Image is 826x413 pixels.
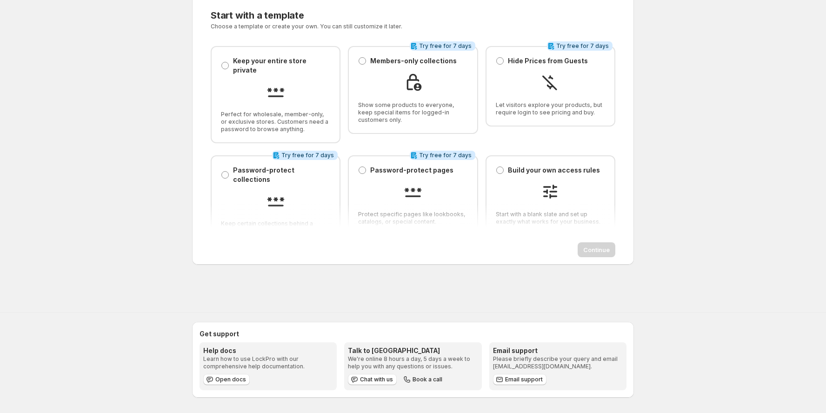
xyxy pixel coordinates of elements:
p: We're online 8 hours a day, 5 days a week to help you with any questions or issues. [348,355,478,370]
p: Learn how to use LockPro with our comprehensive help documentation. [203,355,333,370]
span: Start with a template [211,10,304,21]
h2: Get support [200,329,626,339]
p: Keep your entire store private [233,56,330,75]
span: Protect specific pages like lookbooks, catalogs, or special content. [358,211,467,226]
span: Open docs [215,376,246,383]
h3: Talk to [GEOGRAPHIC_DATA] [348,346,478,355]
img: Build your own access rules [541,182,560,201]
button: Book a call [400,374,446,385]
span: Try free for 7 days [419,152,472,159]
span: Start with a blank slate and set up exactly what works for your business. [496,211,605,226]
p: Password-protect collections [233,166,330,184]
img: Members-only collections [404,73,422,92]
span: Book a call [413,376,442,383]
button: Chat with us [348,374,397,385]
p: Build your own access rules [508,166,600,175]
img: Keep your entire store private [266,82,285,101]
p: Members-only collections [370,56,457,66]
a: Email support [493,374,546,385]
span: Keep certain collections behind a password while the rest of your store is open. [221,220,330,242]
a: Open docs [203,374,250,385]
span: Chat with us [360,376,393,383]
h3: Email support [493,346,623,355]
span: Let visitors explore your products, but require login to see pricing and buy. [496,101,605,116]
img: Password-protect collections [266,192,285,210]
p: Password-protect pages [370,166,453,175]
p: Choose a template or create your own. You can still customize it later. [211,23,505,30]
h3: Help docs [203,346,333,355]
p: Please briefly describe your query and email [EMAIL_ADDRESS][DOMAIN_NAME]. [493,355,623,370]
span: Try free for 7 days [556,42,609,50]
span: Try free for 7 days [281,152,334,159]
span: Email support [505,376,543,383]
span: Perfect for wholesale, member-only, or exclusive stores. Customers need a password to browse anyt... [221,111,330,133]
img: Password-protect pages [404,182,422,201]
img: Hide Prices from Guests [541,73,560,92]
p: Hide Prices from Guests [508,56,588,66]
span: Try free for 7 days [419,42,472,50]
span: Show some products to everyone, keep special items for logged-in customers only. [358,101,467,124]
